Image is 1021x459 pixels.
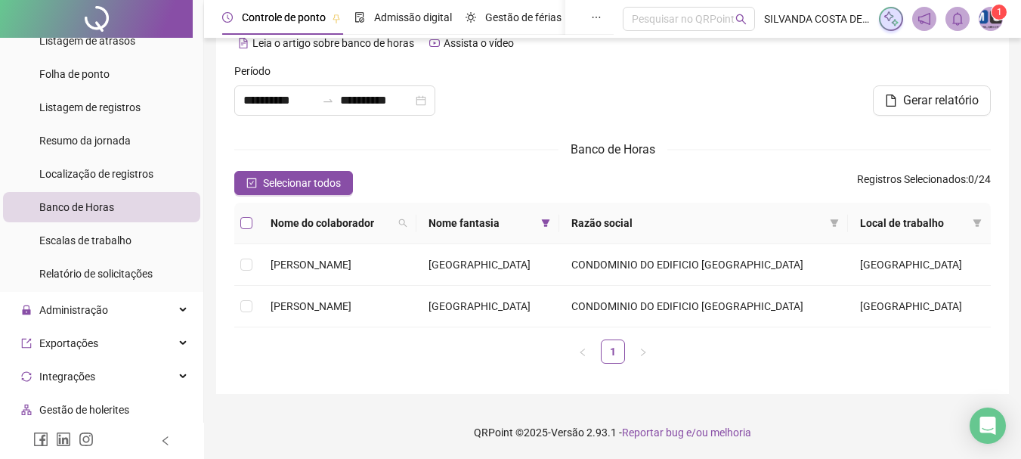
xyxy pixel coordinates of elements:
[992,5,1007,20] sup: Atualize o seu contato no menu Meus Dados
[263,175,341,191] span: Selecionar todos
[559,244,849,286] td: CONDOMINIO DO EDIFICIO [GEOGRAPHIC_DATA]
[602,340,624,363] a: 1
[917,12,931,26] span: notification
[885,95,897,107] span: file
[234,171,353,195] button: Selecionar todos
[559,286,849,327] td: CONDOMINIO DO EDIFICIO [GEOGRAPHIC_DATA]
[571,340,595,364] button: left
[735,14,747,25] span: search
[631,340,655,364] button: right
[33,432,48,447] span: facebook
[578,348,587,357] span: left
[997,7,1002,17] span: 1
[39,337,98,349] span: Exportações
[429,215,535,231] span: Nome fantasia
[322,95,334,107] span: swap-right
[21,371,32,382] span: sync
[271,300,351,312] span: [PERSON_NAME]
[39,168,153,180] span: Localização de registros
[204,406,1021,459] footer: QRPoint © 2025 - 2.93.1 -
[39,268,153,280] span: Relatório de solicitações
[374,11,452,23] span: Admissão digital
[848,244,991,286] td: [GEOGRAPHIC_DATA]
[395,212,410,234] span: search
[830,219,839,228] span: filter
[322,95,334,107] span: to
[234,63,271,79] span: Período
[571,340,595,364] li: Página anterior
[973,219,982,228] span: filter
[631,340,655,364] li: Próxima página
[39,201,114,213] span: Banco de Horas
[444,37,514,49] span: Assista o vídeo
[252,37,414,49] span: Leia o artigo sobre banco de horas
[354,12,365,23] span: file-done
[222,12,233,23] span: clock-circle
[39,35,135,47] span: Listagem de atrasos
[860,215,967,231] span: Local de trabalho
[541,219,550,228] span: filter
[271,215,392,231] span: Nome do colaborador
[246,178,257,188] span: check-square
[416,244,559,286] td: [GEOGRAPHIC_DATA]
[601,340,625,364] li: 1
[873,85,991,116] button: Gerar relatório
[332,14,341,23] span: pushpin
[21,338,32,349] span: export
[466,12,476,23] span: sun
[39,404,129,416] span: Gestão de holerites
[551,426,584,439] span: Versão
[416,286,559,327] td: [GEOGRAPHIC_DATA]
[979,8,1002,30] img: 37781
[485,11,562,23] span: Gestão de férias
[271,259,351,271] span: [PERSON_NAME]
[764,11,870,27] span: SILVANDA COSTA DE [PERSON_NAME] - MSA
[591,12,602,23] span: ellipsis
[857,173,966,185] span: Registros Selecionados
[571,142,655,157] span: Banco de Horas
[56,432,71,447] span: linkedin
[970,212,985,234] span: filter
[79,432,94,447] span: instagram
[398,219,407,228] span: search
[857,171,991,195] span: : 0 / 24
[538,212,553,234] span: filter
[639,348,648,357] span: right
[39,234,131,247] span: Escalas de trabalho
[848,286,991,327] td: [GEOGRAPHIC_DATA]
[951,12,964,26] span: bell
[903,91,979,110] span: Gerar relatório
[39,135,131,147] span: Resumo da jornada
[21,305,32,315] span: lock
[39,68,110,80] span: Folha de ponto
[883,11,899,27] img: sparkle-icon.fc2bf0ac1784a2077858766a79e2daf3.svg
[39,371,95,383] span: Integrações
[970,408,1006,444] div: Open Intercom Messenger
[429,38,440,48] span: youtube
[238,38,249,48] span: file-text
[160,436,171,446] span: left
[39,101,141,113] span: Listagem de registros
[21,405,32,415] span: apartment
[242,11,326,23] span: Controle de ponto
[571,215,825,231] span: Razão social
[827,212,842,234] span: filter
[39,304,108,316] span: Administração
[622,426,751,439] span: Reportar bug e/ou melhoria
